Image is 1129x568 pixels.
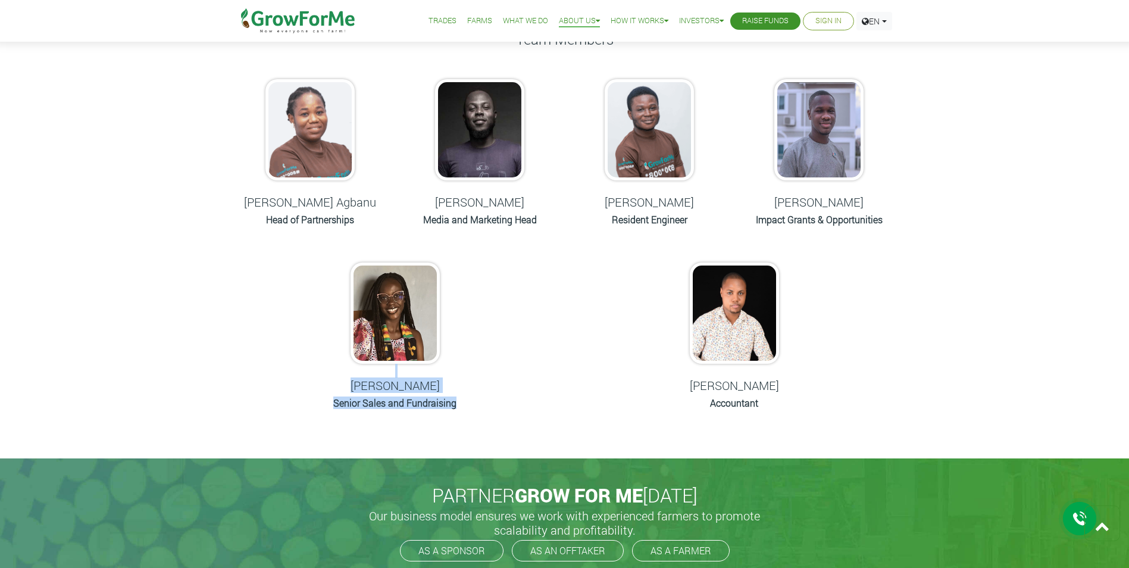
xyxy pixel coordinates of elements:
[429,15,456,27] a: Trades
[856,12,892,30] a: EN
[325,378,465,392] h5: [PERSON_NAME]
[351,263,440,364] img: growforme image
[410,214,550,225] h6: Media and Marketing Head
[611,15,668,27] a: How it Works
[679,15,724,27] a: Investors
[512,540,624,561] a: AS AN OFFTAKER
[325,397,465,408] h6: Senior Sales and Fundraising
[240,195,380,209] h5: [PERSON_NAME] Agbanu
[410,195,550,209] h5: [PERSON_NAME]
[580,214,720,225] h6: Resident Engineer
[815,15,842,27] a: Sign In
[265,79,355,180] img: growforme image
[356,508,773,537] h5: Our business model ensures we work with experienced farmers to promote scalability and profitabil...
[400,540,503,561] a: AS A SPONSOR
[515,482,643,508] span: GROW FOR ME
[605,79,694,180] img: growforme image
[240,214,380,225] h6: Head of Partnerships
[239,484,890,507] h2: PARTNER [DATE]
[435,79,524,180] img: growforme image
[234,31,895,48] h4: Team Members
[749,195,889,209] h5: [PERSON_NAME]
[742,15,789,27] a: Raise Funds
[632,540,730,561] a: AS A FARMER
[559,15,600,27] a: About Us
[774,79,864,180] img: growforme image
[664,378,804,392] h5: [PERSON_NAME]
[580,195,720,209] h5: [PERSON_NAME]
[503,15,548,27] a: What We Do
[664,397,804,408] h6: Accountant
[749,214,889,225] h6: Impact Grants & Opportunities
[467,15,492,27] a: Farms
[690,263,779,364] img: growforme image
